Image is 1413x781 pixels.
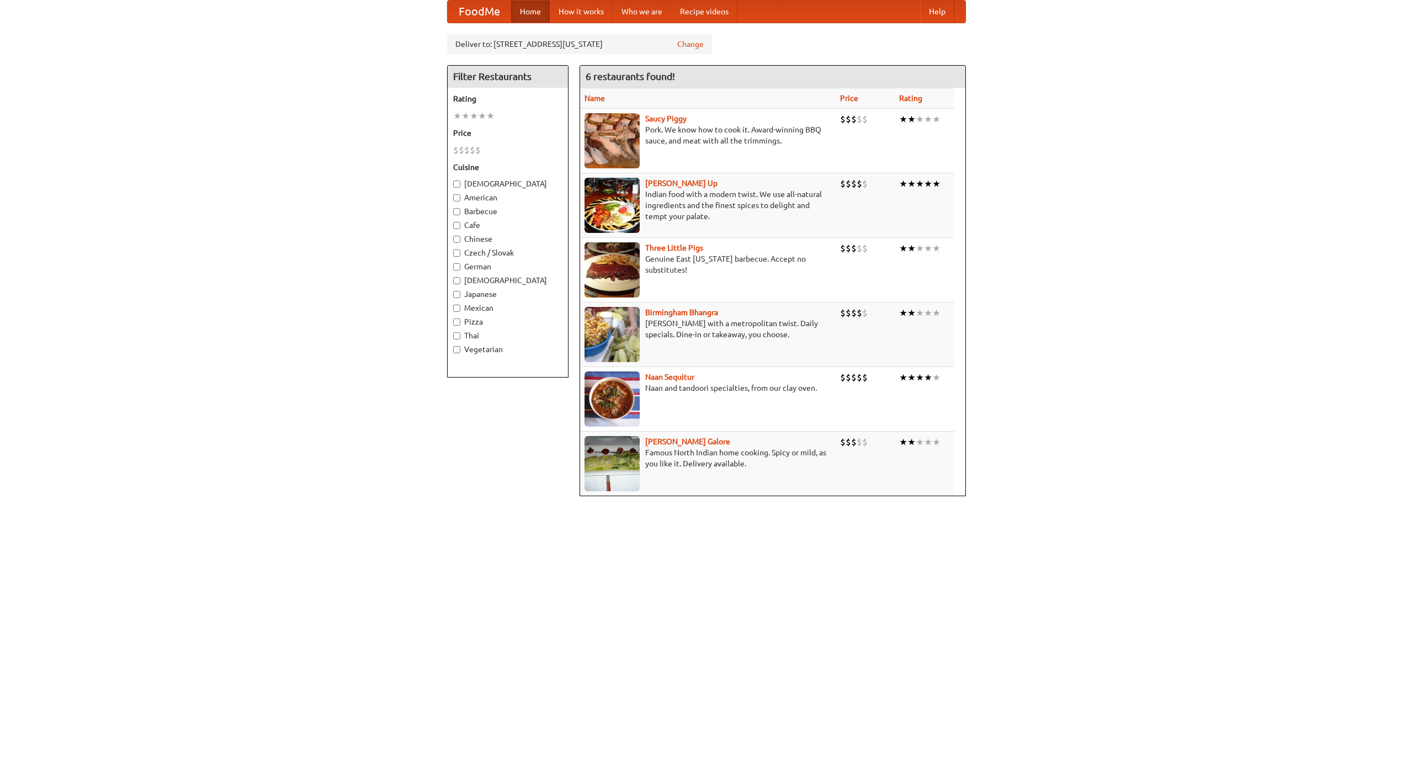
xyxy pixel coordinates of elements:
[585,447,831,469] p: Famous North Indian home cooking. Spicy or mild, as you like it. Delivery available.
[840,436,846,448] li: $
[671,1,737,23] a: Recipe videos
[645,243,703,252] a: Three Little Pigs
[846,371,851,384] li: $
[453,220,562,231] label: Cafe
[453,344,562,355] label: Vegetarian
[851,113,857,125] li: $
[470,144,475,156] li: $
[585,94,605,103] a: Name
[924,371,932,384] li: ★
[464,144,470,156] li: $
[840,371,846,384] li: $
[862,113,868,125] li: $
[453,346,460,353] input: Vegetarian
[486,110,495,122] li: ★
[453,144,459,156] li: $
[453,249,460,257] input: Czech / Slovak
[840,113,846,125] li: $
[932,178,941,190] li: ★
[899,113,907,125] li: ★
[857,371,862,384] li: $
[585,113,640,168] img: saucy.jpg
[453,110,461,122] li: ★
[453,302,562,314] label: Mexican
[453,291,460,298] input: Japanese
[862,242,868,254] li: $
[857,436,862,448] li: $
[916,371,924,384] li: ★
[448,66,568,88] h4: Filter Restaurants
[459,144,464,156] li: $
[478,110,486,122] li: ★
[862,307,868,319] li: $
[645,437,730,446] b: [PERSON_NAME] Galore
[453,332,460,339] input: Thai
[453,192,562,203] label: American
[924,436,932,448] li: ★
[453,236,460,243] input: Chinese
[453,275,562,286] label: [DEMOGRAPHIC_DATA]
[453,180,460,188] input: [DEMOGRAPHIC_DATA]
[857,178,862,190] li: $
[846,242,851,254] li: $
[585,382,831,394] p: Naan and tandoori specialties, from our clay oven.
[846,436,851,448] li: $
[453,233,562,245] label: Chinese
[453,127,562,139] h5: Price
[453,289,562,300] label: Japanese
[453,316,562,327] label: Pizza
[645,373,694,381] a: Naan Sequitur
[585,189,831,222] p: Indian food with a modern twist. We use all-natural ingredients and the finest spices to delight ...
[851,242,857,254] li: $
[677,39,704,50] a: Change
[645,179,718,188] a: [PERSON_NAME] Up
[585,253,831,275] p: Genuine East [US_STATE] barbecue. Accept no substitutes!
[932,307,941,319] li: ★
[453,222,460,229] input: Cafe
[851,307,857,319] li: $
[453,247,562,258] label: Czech / Slovak
[453,261,562,272] label: German
[585,242,640,297] img: littlepigs.jpg
[453,178,562,189] label: [DEMOGRAPHIC_DATA]
[932,113,941,125] li: ★
[511,1,550,23] a: Home
[453,277,460,284] input: [DEMOGRAPHIC_DATA]
[857,113,862,125] li: $
[916,113,924,125] li: ★
[840,94,858,103] a: Price
[645,114,687,123] b: Saucy Piggy
[453,194,460,201] input: American
[916,307,924,319] li: ★
[453,208,460,215] input: Barbecue
[851,371,857,384] li: $
[448,1,511,23] a: FoodMe
[932,242,941,254] li: ★
[453,162,562,173] h5: Cuisine
[453,330,562,341] label: Thai
[453,263,460,270] input: German
[453,318,460,326] input: Pizza
[932,371,941,384] li: ★
[907,178,916,190] li: ★
[613,1,671,23] a: Who we are
[470,110,478,122] li: ★
[447,34,712,54] div: Deliver to: [STREET_ADDRESS][US_STATE]
[585,318,831,340] p: [PERSON_NAME] with a metropolitan twist. Daily specials. Dine-in or takeaway, you choose.
[924,178,932,190] li: ★
[907,371,916,384] li: ★
[899,242,907,254] li: ★
[585,124,831,146] p: Pork. We know how to cook it. Award-winning BBQ sauce, and meat with all the trimmings.
[585,371,640,427] img: naansequitur.jpg
[550,1,613,23] a: How it works
[585,178,640,233] img: curryup.jpg
[453,206,562,217] label: Barbecue
[645,308,718,317] a: Birmingham Bhangra
[846,307,851,319] li: $
[899,94,922,103] a: Rating
[453,93,562,104] h5: Rating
